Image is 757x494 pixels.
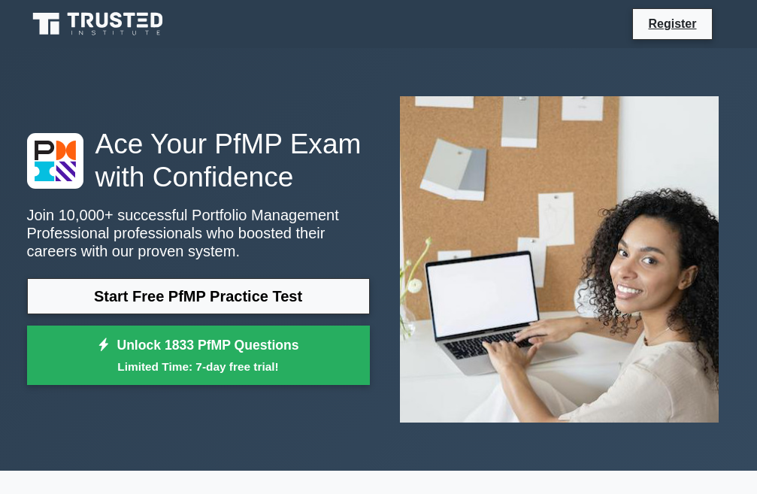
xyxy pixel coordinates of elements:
[27,127,370,194] h1: Ace Your PfMP Exam with Confidence
[27,278,370,314] a: Start Free PfMP Practice Test
[639,14,705,33] a: Register
[46,358,351,375] small: Limited Time: 7-day free trial!
[27,206,370,260] p: Join 10,000+ successful Portfolio Management Professional professionals who boosted their careers...
[27,326,370,386] a: Unlock 1833 PfMP QuestionsLimited Time: 7-day free trial!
